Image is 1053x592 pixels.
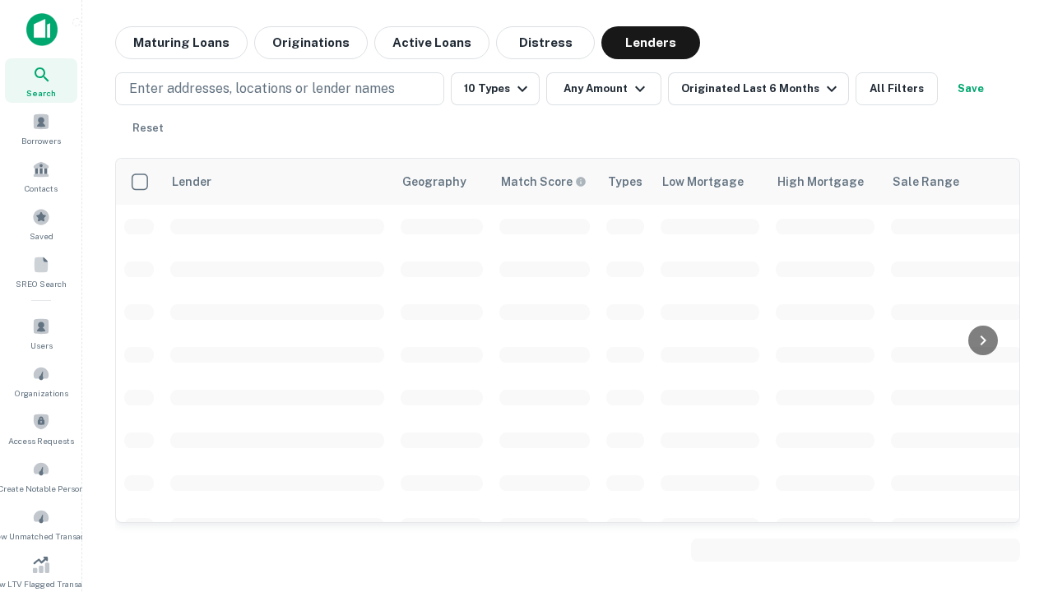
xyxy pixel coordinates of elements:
div: Sale Range [893,172,959,192]
a: Organizations [5,358,77,403]
div: Types [608,172,642,192]
a: Borrowers [5,106,77,150]
iframe: Chat Widget [971,460,1053,539]
button: Any Amount [546,72,661,105]
button: Active Loans [374,26,489,59]
th: High Mortgage [768,159,883,205]
th: Sale Range [883,159,1031,205]
h6: Match Score [501,173,583,191]
button: Reset [122,112,174,145]
p: Enter addresses, locations or lender names [129,79,395,99]
div: Geography [402,172,466,192]
span: Contacts [25,182,58,195]
img: capitalize-icon.png [26,13,58,46]
th: Geography [392,159,491,205]
button: Lenders [601,26,700,59]
div: Originated Last 6 Months [681,79,842,99]
span: Borrowers [21,134,61,147]
span: Access Requests [8,434,74,447]
th: Capitalize uses an advanced AI algorithm to match your search with the best lender. The match sco... [491,159,598,205]
a: Contacts [5,154,77,198]
button: 10 Types [451,72,540,105]
span: Saved [30,229,53,243]
span: Search [26,86,56,99]
span: Organizations [15,386,68,400]
a: Access Requests [5,406,77,451]
button: Enter addresses, locations or lender names [115,72,444,105]
div: Capitalize uses an advanced AI algorithm to match your search with the best lender. The match sco... [501,173,587,191]
a: SREO Search [5,249,77,294]
button: Maturing Loans [115,26,248,59]
a: Search [5,58,77,103]
a: Users [5,311,77,355]
th: Lender [162,159,392,205]
button: Originated Last 6 Months [668,72,849,105]
div: Low Mortgage [662,172,744,192]
div: Lender [172,172,211,192]
button: Originations [254,26,368,59]
span: Users [30,339,53,352]
button: Save your search to get updates of matches that match your search criteria. [944,72,997,105]
button: All Filters [856,72,938,105]
a: Create Notable Person [5,454,77,498]
button: Distress [496,26,595,59]
span: SREO Search [16,277,67,290]
a: Saved [5,201,77,246]
a: Review Unmatched Transactions [5,502,77,546]
th: Types [598,159,652,205]
th: Low Mortgage [652,159,768,205]
div: High Mortgage [777,172,864,192]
